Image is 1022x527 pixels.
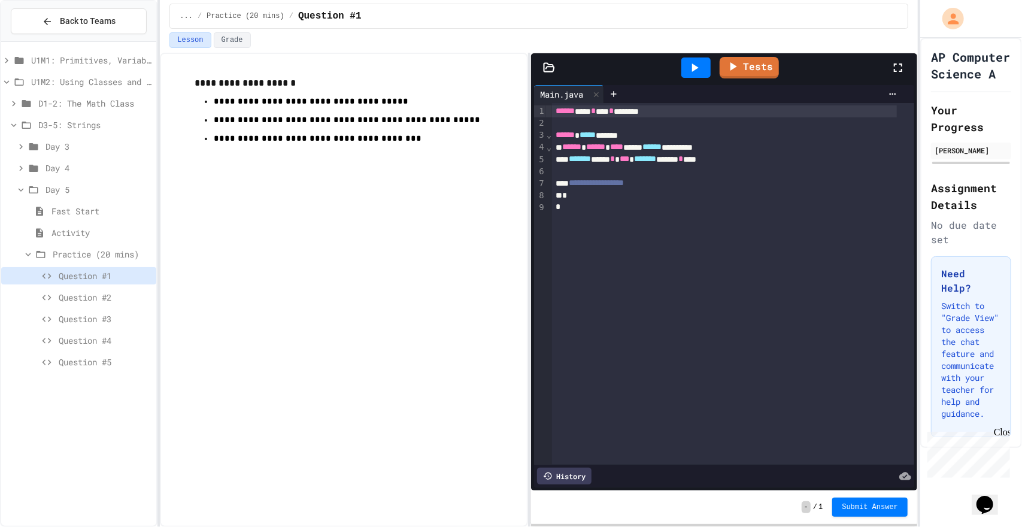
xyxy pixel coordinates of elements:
div: History [537,468,592,484]
span: / [198,11,202,21]
span: Question #2 [59,291,151,304]
iframe: chat widget [923,427,1010,478]
div: 7 [534,178,546,190]
span: U1M1: Primitives, Variables, Basic I/O [31,54,151,66]
span: U1M2: Using Classes and Objects [31,75,151,88]
span: Question #5 [59,356,151,368]
a: Tests [720,57,779,78]
span: Day 5 [46,183,151,196]
span: Question #4 [59,334,151,347]
span: D1-2: The Math Class [38,97,151,110]
button: Grade [214,32,251,48]
span: Question #3 [59,313,151,325]
span: Day 3 [46,140,151,153]
span: D3-5: Strings [38,119,151,131]
span: Day 4 [46,162,151,174]
div: 4 [534,141,546,153]
div: 3 [534,129,546,141]
div: My Account [930,5,967,32]
div: 6 [534,166,546,178]
span: - [802,501,811,513]
button: Submit Answer [832,498,908,517]
span: Fold line [546,130,552,140]
span: Submit Answer [842,502,898,512]
span: / [813,502,817,512]
span: Fast Start [51,205,151,217]
div: [PERSON_NAME] [935,145,1008,156]
h2: Assignment Details [931,180,1011,213]
div: No due date set [931,218,1011,247]
span: Activity [51,226,151,239]
span: / [289,11,293,21]
div: 9 [534,202,546,214]
h2: Your Progress [931,102,1011,135]
div: 2 [534,117,546,129]
p: Switch to "Grade View" to access the chat feature and communicate with your teacher for help and ... [941,300,1001,420]
button: Back to Teams [11,8,147,34]
span: Question #1 [298,9,362,23]
span: Question #1 [59,269,151,282]
span: Practice (20 mins) [53,248,151,261]
span: ... [180,11,193,21]
span: Back to Teams [60,15,116,28]
span: 1 [818,502,823,512]
div: 1 [534,105,546,117]
div: Main.java [534,85,604,103]
div: 8 [534,190,546,202]
div: Main.java [534,88,589,101]
div: Chat with us now!Close [5,5,83,76]
span: Practice (20 mins) [207,11,284,21]
h3: Need Help? [941,266,1001,295]
div: 5 [534,154,546,166]
iframe: chat widget [972,479,1010,515]
h1: AP Computer Science A [931,49,1011,82]
span: Fold line [546,143,552,152]
button: Lesson [169,32,211,48]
